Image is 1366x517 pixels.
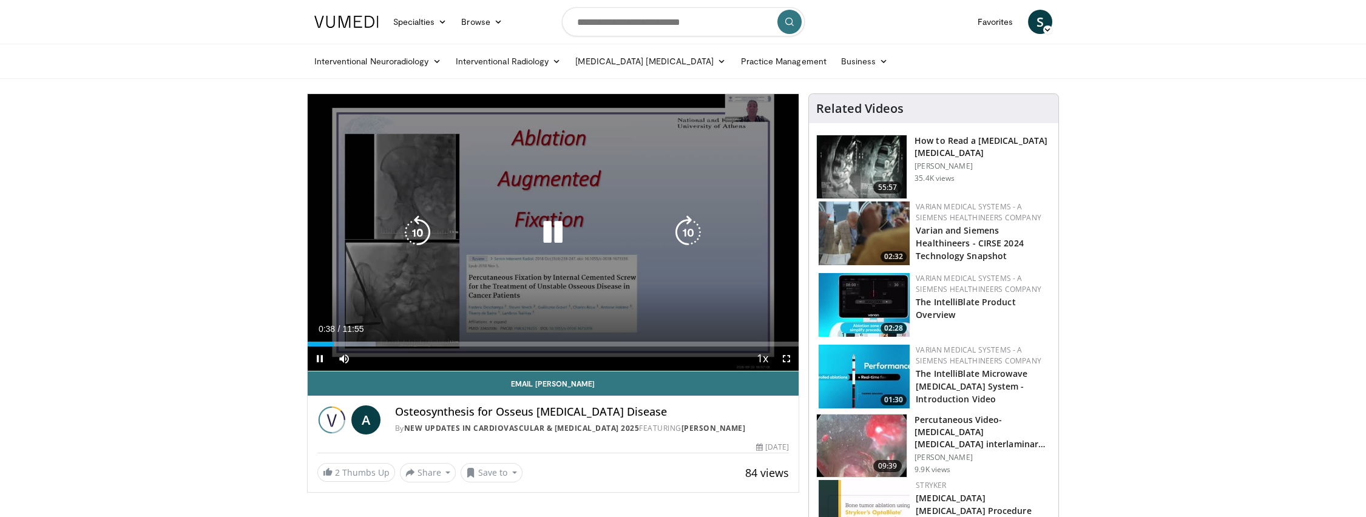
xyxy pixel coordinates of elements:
[873,181,902,194] span: 55:57
[817,135,907,198] img: b47c832f-d84e-4c5d-8811-00369440eda2.150x105_q85_crop-smart_upscale.jpg
[335,467,340,478] span: 2
[568,49,733,73] a: [MEDICAL_DATA] [MEDICAL_DATA]
[1028,10,1052,34] a: S
[562,7,805,36] input: Search topics, interventions
[916,296,1015,320] a: The IntelliBlate Product Overview
[916,225,1024,262] a: Varian and Siemens Healthineers - CIRSE 2024 Technology Snapshot
[970,10,1021,34] a: Favorites
[386,10,455,34] a: Specialties
[395,423,789,434] div: By FEATURING
[319,324,335,334] span: 0:38
[308,346,332,371] button: Pause
[314,16,379,28] img: VuMedi Logo
[819,201,910,265] a: 02:32
[916,345,1041,366] a: Varian Medical Systems - A Siemens Healthineers Company
[308,371,799,396] a: Email [PERSON_NAME]
[733,49,833,73] a: Practice Management
[819,273,910,337] a: 02:28
[915,414,1051,450] h3: Percutaneous Video-[MEDICAL_DATA] [MEDICAL_DATA] interlaminar L5-S1 (PELD)
[745,465,789,480] span: 84 views
[461,463,522,482] button: Save to
[834,49,896,73] a: Business
[351,405,380,434] a: A
[774,346,799,371] button: Fullscreen
[342,324,363,334] span: 11:55
[454,10,510,34] a: Browse
[332,346,356,371] button: Mute
[915,161,1051,171] p: [PERSON_NAME]
[819,273,910,337] img: e21b9506-2e6f-46d3-a4b3-e183d5d2d9ac.150x105_q85_crop-smart_upscale.jpg
[916,201,1041,223] a: Varian Medical Systems - A Siemens Healthineers Company
[819,345,910,408] img: 9dd24252-e4f0-4a32-aaaa-d603767551b7.150x105_q85_crop-smart_upscale.jpg
[404,423,640,433] a: New Updates in Cardiovascular & [MEDICAL_DATA] 2025
[881,394,907,405] span: 01:30
[395,405,789,419] h4: Osteosynthesis for Osseus [MEDICAL_DATA] Disease
[816,135,1051,199] a: 55:57 How to Read a [MEDICAL_DATA] [MEDICAL_DATA] [PERSON_NAME] 35.4K views
[873,460,902,472] span: 09:39
[915,453,1051,462] p: [PERSON_NAME]
[307,49,448,73] a: Interventional Neuroradiology
[308,342,799,346] div: Progress Bar
[308,94,799,371] video-js: Video Player
[915,174,955,183] p: 35.4K views
[915,465,950,475] p: 9.9K views
[916,368,1027,405] a: The IntelliBlate Microwave [MEDICAL_DATA] System - Introduction Video
[816,101,904,116] h4: Related Videos
[681,423,746,433] a: [PERSON_NAME]
[816,414,1051,478] a: 09:39 Percutaneous Video-[MEDICAL_DATA] [MEDICAL_DATA] interlaminar L5-S1 (PELD) [PERSON_NAME] 9....
[916,273,1041,294] a: Varian Medical Systems - A Siemens Healthineers Company
[317,463,395,482] a: 2 Thumbs Up
[916,480,946,490] a: Stryker
[448,49,569,73] a: Interventional Radiology
[915,135,1051,159] h3: How to Read a [MEDICAL_DATA] [MEDICAL_DATA]
[750,346,774,371] button: Playback Rate
[881,251,907,262] span: 02:32
[819,345,910,408] a: 01:30
[817,414,907,478] img: 8fac1a79-a78b-4966-a978-874ddf9a9948.150x105_q85_crop-smart_upscale.jpg
[756,442,789,453] div: [DATE]
[881,323,907,334] span: 02:28
[338,324,340,334] span: /
[317,405,347,434] img: New Updates in Cardiovascular & Interventional Radiology 2025
[819,201,910,265] img: c3af100c-e70b-45d5-a149-e8d9e5b4c33f.150x105_q85_crop-smart_upscale.jpg
[400,463,456,482] button: Share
